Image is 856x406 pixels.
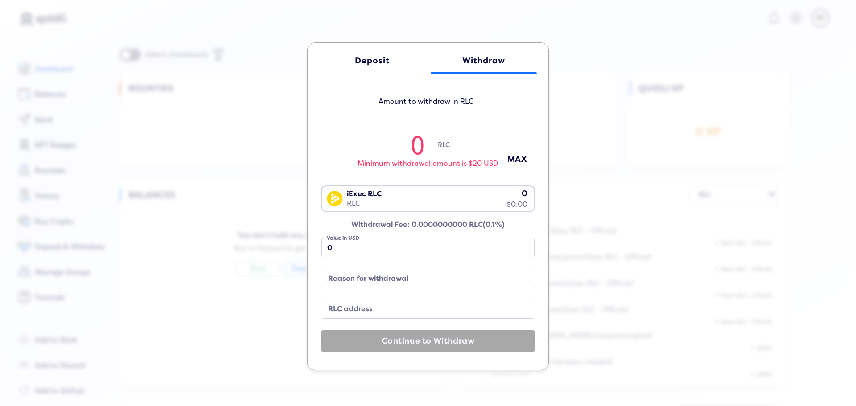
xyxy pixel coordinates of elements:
div: Withdraw [440,56,528,66]
input: none [321,238,535,257]
button: MAX [495,152,539,167]
a: Withdraw [431,47,537,74]
img: RLC [327,191,342,206]
label: RLC address [325,303,517,315]
div: RLC [347,199,382,209]
span: RLC [438,141,459,162]
label: Reason for withdrawal [325,273,517,285]
button: Continue to Withdraw [321,330,535,352]
input: 0 [398,130,438,159]
input: Search for option [323,211,529,221]
div: iExec RLC [347,189,382,199]
div: 0 [507,188,527,200]
div: Minimum withdrawal amount is $20 USD [358,160,498,168]
div: Search for option [321,185,535,212]
a: Deposit [319,47,425,74]
div: $0.00 [507,200,527,209]
h5: Amount to withdraw in RLC [319,94,533,118]
div: Deposit [328,56,416,66]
